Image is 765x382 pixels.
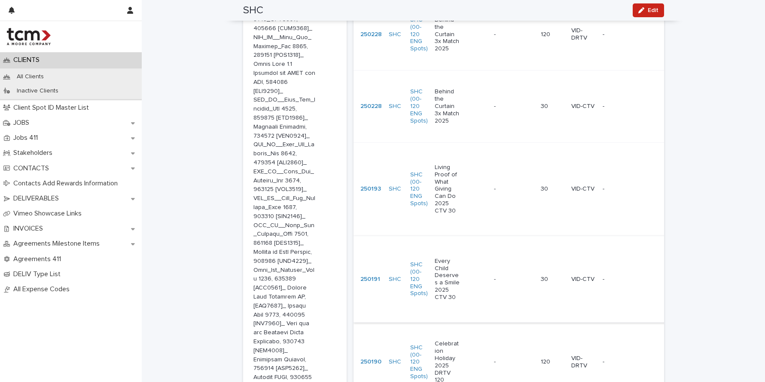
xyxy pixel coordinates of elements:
[571,276,596,283] p: VID-CTV
[541,31,564,38] p: 120
[360,31,382,38] a: 250228
[389,276,401,283] a: SHC
[360,103,382,110] a: 250228
[494,274,497,283] p: -
[410,16,428,52] a: SHC (00-120 ENG Spots)
[389,358,401,366] a: SHC
[494,101,497,110] p: -
[10,134,45,142] p: Jobs 411
[494,29,497,38] p: -
[360,185,381,193] a: 250193
[571,103,596,110] p: VID-CTV
[243,4,263,17] h2: SHC
[10,119,36,127] p: JOBS
[603,185,628,193] p: -
[603,276,628,283] p: -
[10,87,65,95] p: Inactive Clients
[360,276,380,283] a: 250191
[10,194,66,203] p: DELIVERABLES
[633,3,664,17] button: Edit
[7,28,51,45] img: 4hMmSqQkux38exxPVZHQ
[541,276,564,283] p: 30
[410,88,428,124] a: SHC (00-120 ENG Spots)
[10,240,107,248] p: Agreements Milestone Items
[571,355,596,370] p: VID-DRTV
[389,31,401,38] a: SHC
[10,56,46,64] p: CLIENTS
[435,16,460,52] p: Behind the Curtain 3x Match 2025
[10,225,50,233] p: INVOICES
[435,164,460,215] p: Living Proof of What Giving Can Do 2025 CTV 30
[10,179,125,188] p: Contacts Add Rewards Information
[494,357,497,366] p: -
[541,185,564,193] p: 30
[571,185,596,193] p: VID-CTV
[389,103,401,110] a: SHC
[389,185,401,193] a: SHC
[10,164,56,173] p: CONTACTS
[10,149,59,157] p: Stakeholders
[603,103,628,110] p: -
[435,88,460,124] p: Behind the Curtain 3x Match 2025
[603,31,628,38] p: -
[410,171,428,207] a: SHC (00-120 ENG Spots)
[10,73,51,80] p: All Clients
[10,209,88,218] p: Vimeo Showcase Links
[435,258,460,301] p: Every Child Deserves a Smile 2025 CTV 30
[410,261,428,297] a: SHC (00-120 ENG Spots)
[10,255,68,263] p: Agreements 411
[360,358,381,366] a: 250190
[410,344,428,380] a: SHC (00-120 ENG Spots)
[648,7,658,13] span: Edit
[10,104,96,112] p: Client Spot ID Master List
[603,358,628,366] p: -
[494,184,497,193] p: -
[571,27,596,42] p: VID-DRTV
[10,285,76,293] p: All Expense Codes
[10,270,67,278] p: DELIV Type List
[541,358,564,366] p: 120
[541,103,564,110] p: 30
